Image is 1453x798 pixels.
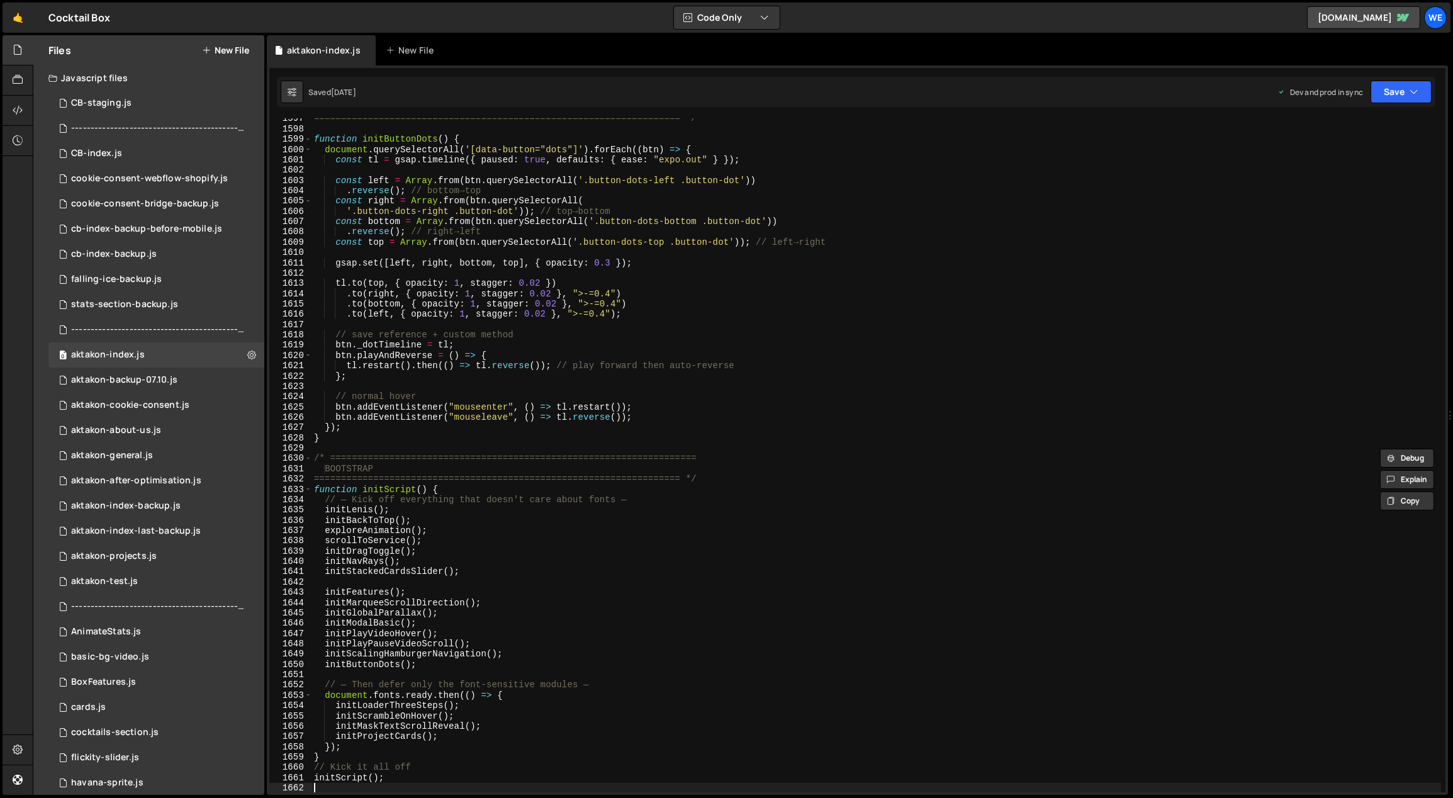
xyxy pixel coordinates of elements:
div: 1598 [269,124,312,134]
div: 12094/44999.js [48,519,264,544]
div: havana-sprite.js [71,777,143,789]
div: 12094/47870.js [48,393,264,418]
div: aktakon-backup-07.10.js [71,374,177,386]
div: cb-index-backup-before-mobile.js [71,223,222,235]
button: New File [202,45,249,55]
div: 12094/48015.js [48,191,264,216]
div: basic-bg-video.js [71,651,149,663]
div: We [1424,6,1447,29]
div: 1656 [269,721,312,731]
div: 12094/46984.js [48,317,269,342]
div: 1603 [269,176,312,186]
div: aktakon-general.js [71,450,153,461]
div: 1622 [269,371,312,381]
div: 1610 [269,247,312,257]
div: 1644 [269,598,312,608]
div: 12094/44389.js [48,544,264,569]
div: 1651 [269,670,312,680]
div: 12094/45380.js [48,443,264,468]
div: 1632 [269,474,312,484]
a: 🤙 [3,3,33,33]
div: 12094/46847.js [48,242,264,267]
div: aktakon-cookie-consent.js [71,400,189,411]
div: 12094/36679.js [48,770,264,795]
div: 1637 [269,525,312,536]
div: aktakon-index-last-backup.js [71,525,201,537]
div: 1661 [269,773,312,783]
div: 1613 [269,278,312,288]
div: 1611 [269,258,312,268]
div: 1630 [269,453,312,463]
div: --------------------------------------------------------------------------------.js [71,123,245,134]
div: 1654 [269,700,312,711]
div: falling-ice-backup.js [71,274,162,285]
div: 1618 [269,330,312,340]
div: 1614 [269,289,312,299]
div: 1629 [269,443,312,453]
div: stats-section-backup.js [71,299,178,310]
div: 1616 [269,309,312,319]
div: 1606 [269,206,312,216]
div: cards.js [71,702,106,713]
div: 1662 [269,783,312,793]
div: 1645 [269,608,312,618]
div: 1658 [269,742,312,752]
div: 1627 [269,422,312,432]
div: 12094/45381.js [48,569,264,594]
button: Copy [1380,492,1434,510]
div: AnimateStats.js [71,626,141,638]
div: 1652 [269,680,312,690]
div: 1647 [269,629,312,639]
a: [DOMAIN_NAME] [1307,6,1420,29]
div: 1643 [269,587,312,597]
div: 12094/46486.js [48,141,264,166]
h2: Files [48,43,71,57]
button: Code Only [674,6,780,29]
div: 1599 [269,134,312,144]
button: Explain [1380,470,1434,489]
div: 12094/34793.js [48,695,264,720]
div: 1607 [269,216,312,227]
div: 1631 [269,464,312,474]
div: 1597 [269,113,312,123]
div: CB-index.js [71,148,122,159]
div: 1640 [269,556,312,566]
div: 1626 [269,412,312,422]
div: 1619 [269,340,312,350]
div: aktakon-index.js [287,44,361,57]
div: 12094/46985.js [48,594,269,619]
div: Javascript files [33,65,264,91]
div: 12094/30498.js [48,619,264,644]
div: cookie-consent-bridge-backup.js [71,198,219,210]
div: 1634 [269,495,312,505]
div: 1624 [269,391,312,402]
div: aktakon-about-us.js [71,425,161,436]
div: 1635 [269,505,312,515]
div: 12094/30497.js [48,670,264,695]
div: 1615 [269,299,312,309]
div: 12094/47546.js [48,116,269,141]
div: 1602 [269,165,312,175]
div: 1642 [269,577,312,587]
div: [DATE] [331,87,356,98]
div: Dev and prod in sync [1277,87,1363,98]
div: 1604 [269,186,312,196]
div: CB-staging.js [71,98,132,109]
div: 1649 [269,649,312,659]
div: 1621 [269,361,312,371]
div: 1648 [269,639,312,649]
div: 1601 [269,155,312,165]
div: 12094/47944.js [48,166,264,191]
div: 1638 [269,536,312,546]
div: 1655 [269,711,312,721]
div: 12094/47254.js [48,292,264,317]
div: 1653 [269,690,312,700]
div: cb-index-backup.js [71,249,157,260]
div: Saved [308,87,356,98]
div: aktakon-projects.js [71,551,157,562]
div: cocktails-section.js [71,727,159,738]
div: 12094/44174.js [48,493,264,519]
button: Save [1371,81,1432,103]
div: 1628 [269,433,312,443]
div: New File [386,44,439,57]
